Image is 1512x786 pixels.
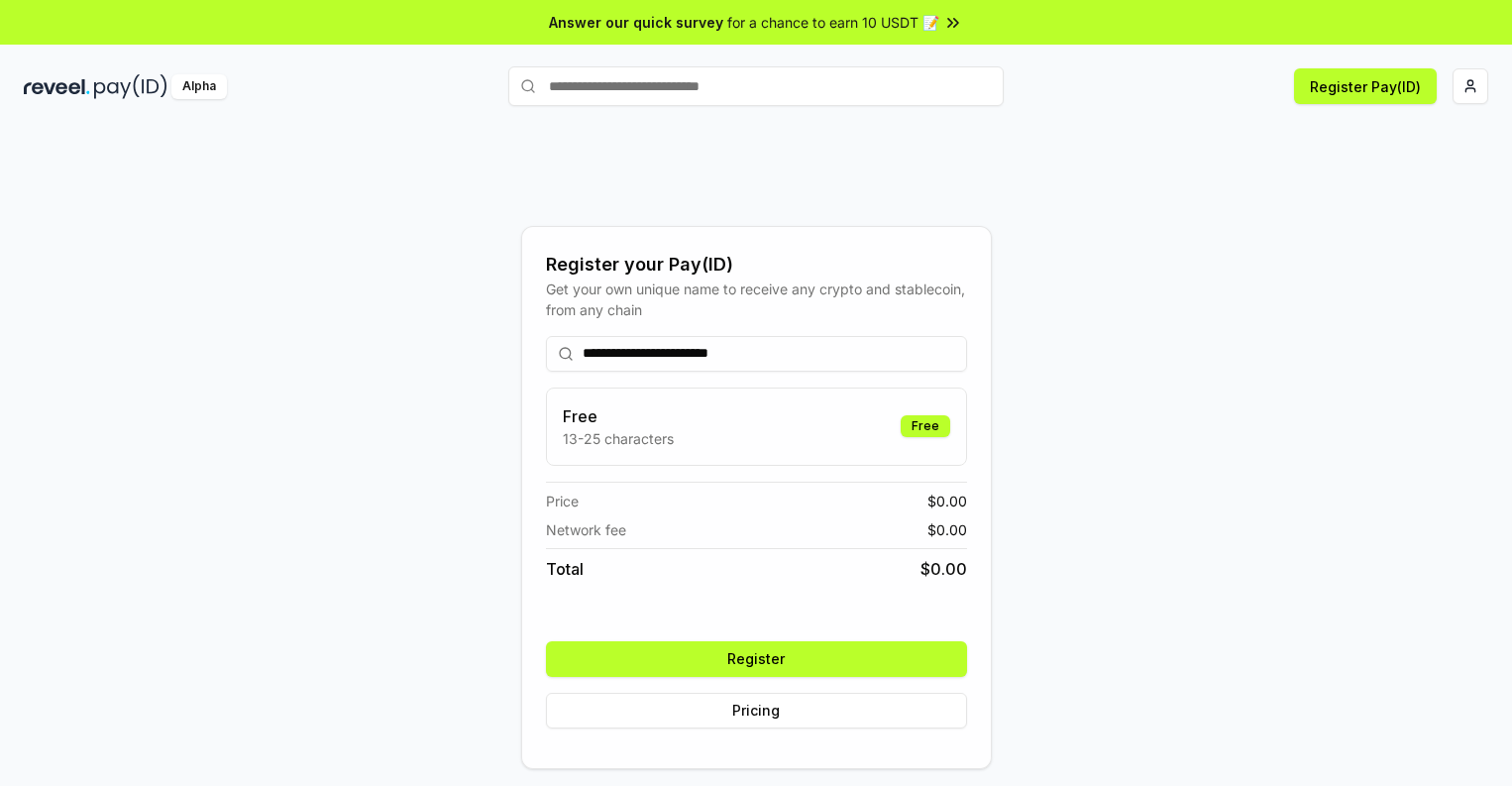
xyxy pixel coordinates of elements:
[549,12,723,33] span: Answer our quick survey
[546,693,967,729] button: Pricing
[927,519,967,540] span: $ 0.00
[546,641,967,677] button: Register
[546,491,579,511] span: Price
[1294,68,1437,104] button: Register Pay(ID)
[171,74,227,99] div: Alpha
[920,557,967,581] span: $ 0.00
[901,415,950,437] div: Free
[563,428,674,449] p: 13-25 characters
[927,491,967,511] span: $ 0.00
[546,557,584,581] span: Total
[546,251,967,279] div: Register your Pay(ID)
[94,74,167,99] img: pay_id
[546,279,967,320] div: Get your own unique name to receive any crypto and stablecoin, from any chain
[546,519,626,540] span: Network fee
[24,74,90,99] img: reveel_dark
[727,12,939,33] span: for a chance to earn 10 USDT 📝
[563,404,674,428] h3: Free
